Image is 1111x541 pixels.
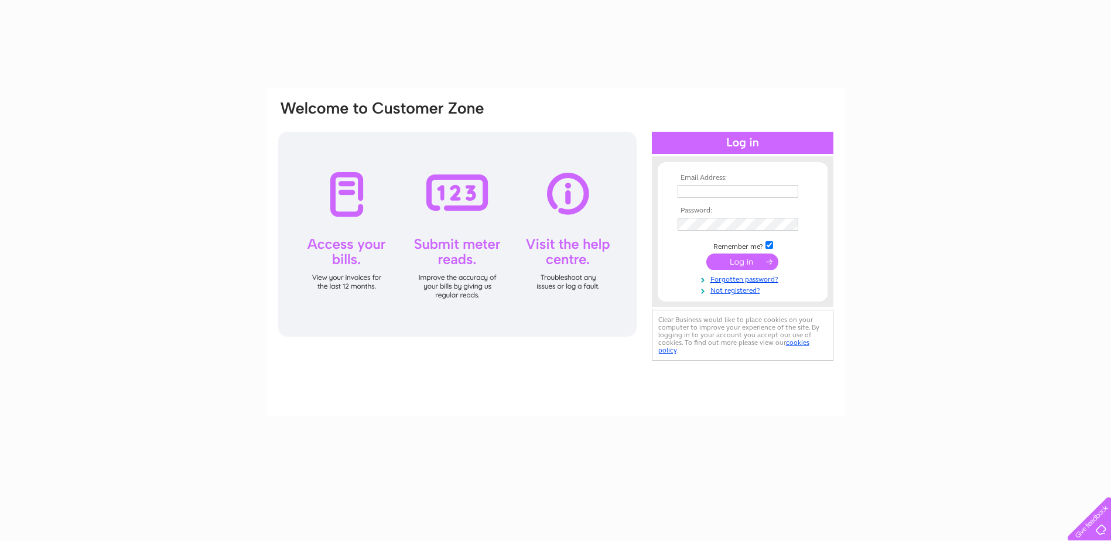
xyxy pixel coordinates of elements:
[658,338,809,354] a: cookies policy
[652,310,833,361] div: Clear Business would like to place cookies on your computer to improve your experience of the sit...
[706,254,778,270] input: Submit
[678,273,811,284] a: Forgotten password?
[675,174,811,182] th: Email Address:
[675,239,811,251] td: Remember me?
[678,284,811,295] a: Not registered?
[675,207,811,215] th: Password:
